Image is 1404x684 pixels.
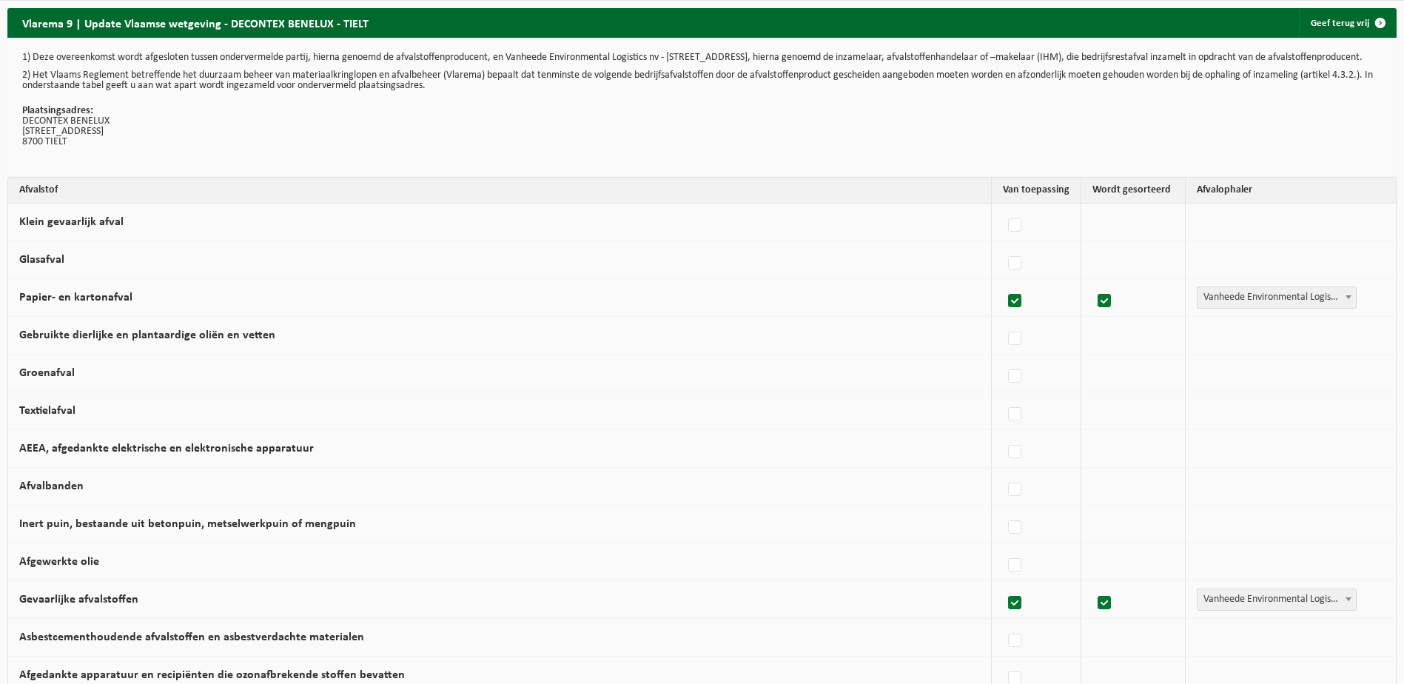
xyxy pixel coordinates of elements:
[19,556,99,568] label: Afgewerkte olie
[19,216,124,228] label: Klein gevaarlijk afval
[992,178,1081,204] th: Van toepassing
[1197,589,1357,611] span: Vanheede Environmental Logistics
[19,405,75,417] label: Textielafval
[19,518,356,530] label: Inert puin, bestaande uit betonpuin, metselwerkpuin of mengpuin
[1198,589,1356,610] span: Vanheede Environmental Logistics
[19,480,84,492] label: Afvalbanden
[1081,178,1186,204] th: Wordt gesorteerd
[19,254,64,266] label: Glasafval
[22,105,93,116] strong: Plaatsingsadres:
[19,443,314,455] label: AEEA, afgedankte elektrische en elektronische apparatuur
[1198,287,1356,308] span: Vanheede Environmental Logistics
[19,329,275,341] label: Gebruikte dierlijke en plantaardige oliën en vetten
[1197,286,1357,309] span: Vanheede Environmental Logistics
[22,53,1382,63] p: 1) Deze overeenkomst wordt afgesloten tussen ondervermelde partij, hierna genoemd de afvalstoffen...
[22,106,1382,147] p: DECONTEX BENELUX [STREET_ADDRESS] 8700 TIELT
[19,669,405,681] label: Afgedankte apparatuur en recipiënten die ozonafbrekende stoffen bevatten
[22,70,1382,91] p: 2) Het Vlaams Reglement betreffende het duurzaam beheer van materiaalkringlopen en afvalbeheer (V...
[7,8,383,37] h2: Vlarema 9 | Update Vlaamse wetgeving - DECONTEX BENELUX - TIELT
[19,594,138,606] label: Gevaarlijke afvalstoffen
[19,292,132,304] label: Papier- en kartonafval
[19,631,364,643] label: Asbestcementhoudende afvalstoffen en asbestverdachte materialen
[1299,8,1395,38] a: Geef terug vrij
[8,178,992,204] th: Afvalstof
[1186,178,1396,204] th: Afvalophaler
[19,367,75,379] label: Groenafval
